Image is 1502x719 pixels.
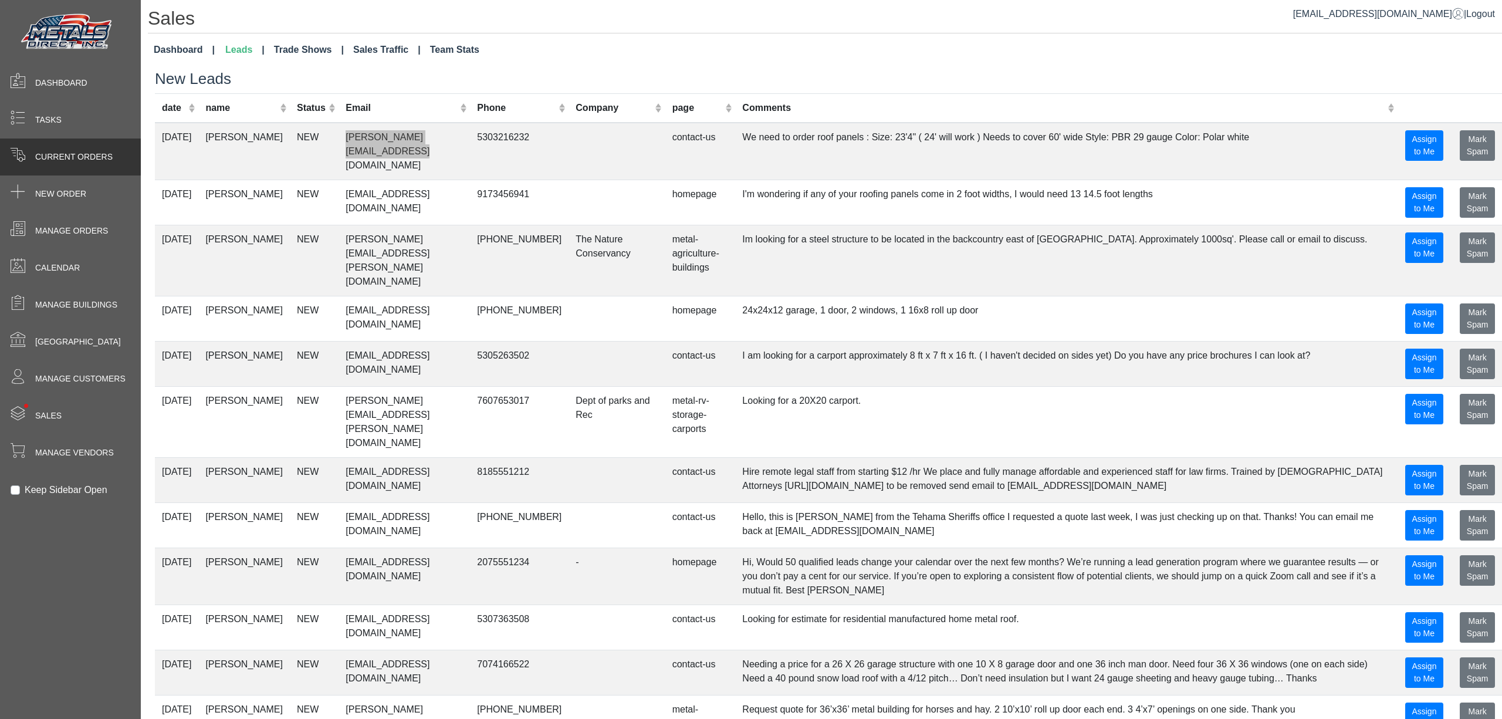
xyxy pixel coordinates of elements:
span: Assign to Me [1412,398,1436,420]
div: name [205,101,276,115]
td: 7074166522 [470,650,569,695]
td: [PHONE_NUMBER] [470,502,569,548]
div: Comments [742,101,1385,115]
span: Assign to Me [1412,559,1436,581]
a: Sales Traffic [349,38,425,62]
td: [PERSON_NAME] [198,296,290,341]
td: NEW [290,386,339,457]
button: Mark Spam [1460,232,1495,263]
span: Manage Vendors [35,447,114,459]
td: [PERSON_NAME] [198,650,290,695]
td: [EMAIL_ADDRESS][DOMAIN_NAME] [339,502,470,548]
span: New Order [35,188,86,200]
td: 7607653017 [470,386,569,457]
td: NEW [290,341,339,386]
button: Assign to Me [1405,232,1444,263]
button: Assign to Me [1405,465,1444,495]
td: [EMAIL_ADDRESS][DOMAIN_NAME] [339,180,470,225]
td: Looking for a 20X20 carport. [735,386,1398,457]
span: Tasks [35,114,62,126]
td: NEW [290,502,339,548]
td: 5305263502 [470,341,569,386]
td: [PERSON_NAME] [198,123,290,180]
a: Trade Shows [269,38,349,62]
td: contact-us [665,650,736,695]
span: Assign to Me [1412,616,1436,638]
td: I am looking for a carport approximately 8 ft x 7 ft x 16 ft. ( I haven't decided on sides yet) D... [735,341,1398,386]
button: Mark Spam [1460,349,1495,379]
td: [DATE] [155,548,198,605]
button: Assign to Me [1405,303,1444,334]
h1: Sales [148,7,1502,33]
td: [DATE] [155,123,198,180]
button: Mark Spam [1460,510,1495,541]
th: Mark Spam [1453,93,1502,123]
span: • [11,387,41,425]
td: 8185551212 [470,457,569,502]
td: homepage [665,548,736,605]
button: Assign to Me [1405,612,1444,643]
button: Assign to Me [1405,555,1444,586]
td: 5307363508 [470,605,569,650]
td: NEW [290,225,339,296]
td: [PERSON_NAME] [198,180,290,225]
td: [EMAIL_ADDRESS][DOMAIN_NAME] [339,548,470,605]
span: Dashboard [35,77,87,89]
span: Mark Spam [1467,559,1489,581]
span: Assign to Me [1412,308,1436,329]
td: Looking for estimate for residential manufactured home metal roof. [735,605,1398,650]
span: Assign to Me [1412,661,1436,683]
td: contact-us [665,502,736,548]
td: [PERSON_NAME][EMAIL_ADDRESS][PERSON_NAME][DOMAIN_NAME] [339,386,470,457]
td: [EMAIL_ADDRESS][DOMAIN_NAME] [339,605,470,650]
a: [EMAIL_ADDRESS][DOMAIN_NAME] [1293,9,1464,19]
td: [PERSON_NAME] [198,457,290,502]
td: Im looking for a steel structure to be located in the backcountry east of [GEOGRAPHIC_DATA]. Appr... [735,225,1398,296]
td: metal-rv-storage-carports [665,386,736,457]
div: Phone [477,101,556,115]
span: Logout [1466,9,1495,19]
td: NEW [290,296,339,341]
td: [DATE] [155,296,198,341]
button: Assign to Me [1405,187,1444,218]
td: 5303216232 [470,123,569,180]
td: [PERSON_NAME] [198,605,290,650]
td: 9173456941 [470,180,569,225]
button: Mark Spam [1460,130,1495,161]
button: Mark Spam [1460,303,1495,334]
td: [DATE] [155,386,198,457]
span: Assign to Me [1412,469,1436,491]
span: [GEOGRAPHIC_DATA] [35,336,121,348]
td: [DATE] [155,341,198,386]
span: Sales [35,410,62,422]
div: Company [576,101,652,115]
img: Metals Direct Inc Logo [18,11,117,54]
span: Manage Customers [35,373,126,385]
span: Assign to Me [1412,514,1436,536]
span: Manage Orders [35,225,108,237]
td: [PERSON_NAME] [198,502,290,548]
span: Current Orders [35,151,113,163]
td: [EMAIL_ADDRESS][DOMAIN_NAME] [339,457,470,502]
div: Email [346,101,457,115]
td: [EMAIL_ADDRESS][DOMAIN_NAME] [339,650,470,695]
span: Assign to Me [1412,237,1436,258]
span: Mark Spam [1467,661,1489,683]
a: Dashboard [149,38,219,62]
button: Assign to Me [1405,130,1444,161]
td: [PERSON_NAME] [198,225,290,296]
td: homepage [665,180,736,225]
span: Mark Spam [1467,308,1489,329]
td: Dept of parks and Rec [569,386,665,457]
div: Status [297,101,326,115]
span: Assign to Me [1412,191,1436,213]
td: NEW [290,548,339,605]
td: 24x24x12 garage, 1 door, 2 windows, 1 16x8 roll up door [735,296,1398,341]
td: I'm wondering if any of your roofing panels come in 2 foot widths, I would need 13 14.5 foot lengths [735,180,1398,225]
button: Assign to Me [1405,349,1444,379]
td: homepage [665,296,736,341]
span: Mark Spam [1467,191,1489,213]
span: Manage Buildings [35,299,117,311]
td: [DATE] [155,605,198,650]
